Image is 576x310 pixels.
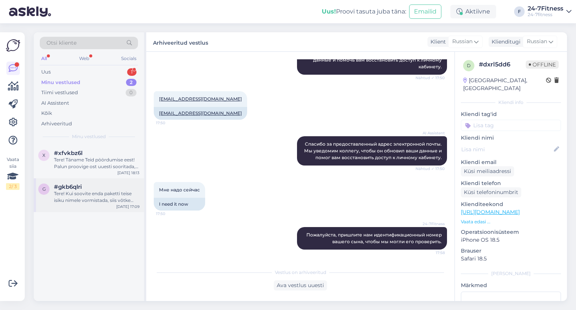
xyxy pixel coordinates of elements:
div: Proovi tasuta juba täna: [322,7,406,16]
div: 24-7Fitness [528,6,563,12]
a: [EMAIL_ADDRESS][DOMAIN_NAME] [159,110,242,116]
span: Nähtud ✓ 17:50 [415,166,445,172]
div: I need it now [154,198,205,211]
div: [DATE] 18:13 [117,170,139,176]
input: Lisa nimi [461,145,552,153]
p: Safari 18.5 [461,255,561,263]
div: Uus [41,68,51,76]
div: Socials [120,54,138,63]
div: 1 [127,68,136,76]
a: [URL][DOMAIN_NAME] [461,209,520,215]
span: AI Assistent [417,130,445,136]
p: iPhone OS 18.5 [461,236,561,244]
img: Askly Logo [6,38,20,53]
span: Спасибо за предоставленный адрес электронной почты. Мы уведомим коллегу, чтобы он обновил ваши да... [304,141,443,160]
p: Kliendi nimi [461,134,561,142]
span: #xfvkbz6l [54,150,82,157]
p: Kliendi email [461,158,561,166]
div: Ava vestlus uuesti [274,280,327,290]
a: 24-7Fitness24-7fitness [528,6,571,18]
div: Klient [427,38,446,46]
div: Tere! Täname Teid pöördumise eest! Palun proovige ost uuesti sooritada, viga võib olla internetiü... [54,157,139,170]
p: Operatsioonisüsteem [461,228,561,236]
span: 17:50 [156,211,184,217]
p: Kliendi telefon [461,179,561,187]
div: Web [78,54,91,63]
span: Minu vestlused [72,133,106,140]
div: 0 [126,89,136,96]
span: Vestlus on arhiveeritud [275,269,326,276]
div: Tiimi vestlused [41,89,78,96]
div: Vaata siia [6,156,19,190]
span: 17:50 [156,120,184,126]
span: Otsi kliente [46,39,76,47]
div: Arhiveeritud [41,120,72,128]
div: 2 / 3 [6,183,19,190]
p: Vaata edasi ... [461,218,561,225]
button: Emailid [409,5,441,19]
p: Brauser [461,247,561,255]
span: #gkb6qlri [54,184,82,190]
div: Minu vestlused [41,79,80,86]
div: Küsi telefoninumbrit [461,187,521,197]
label: Arhiveeritud vestlus [153,37,208,47]
span: g [42,186,46,192]
span: Мне надо сейчас [159,187,200,193]
span: x [42,152,45,158]
div: AI Assistent [41,99,69,107]
span: 17:58 [417,250,445,256]
p: Klienditeekond [461,200,561,208]
div: All [40,54,48,63]
span: d [467,63,471,68]
div: F [514,6,525,17]
span: Nähtud ✓ 17:50 [415,75,445,81]
div: Küsi meiliaadressi [461,166,514,176]
p: Kliendi tag'id [461,110,561,118]
div: 2 [126,79,136,86]
span: Russian [527,38,547,46]
span: Offline [526,60,559,69]
div: Klienditugi [489,38,520,46]
div: [GEOGRAPHIC_DATA], [GEOGRAPHIC_DATA] [463,77,546,92]
div: Kõik [41,110,52,117]
div: Kliendi info [461,99,561,106]
span: Пожалуйста, пришлите нам идентификационный номер вашего сына, чтобы мы могли его проверить. [306,232,443,244]
div: [DATE] 17:09 [116,204,139,209]
b: Uus! [322,8,336,15]
div: # dxrl5dd6 [479,60,526,69]
div: Tere! Kui soovite enda paketti teise isiku nimele vormistada, siis võtke palun meiega e-[PERSON_N... [54,190,139,204]
span: Russian [452,38,472,46]
div: Aktiivne [450,5,496,18]
span: 24-7Fitness [417,221,445,227]
p: Märkmed [461,281,561,289]
input: Lisa tag [461,120,561,131]
div: 24-7fitness [528,12,563,18]
div: [PERSON_NAME] [461,270,561,277]
a: [EMAIL_ADDRESS][DOMAIN_NAME] [159,96,242,102]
